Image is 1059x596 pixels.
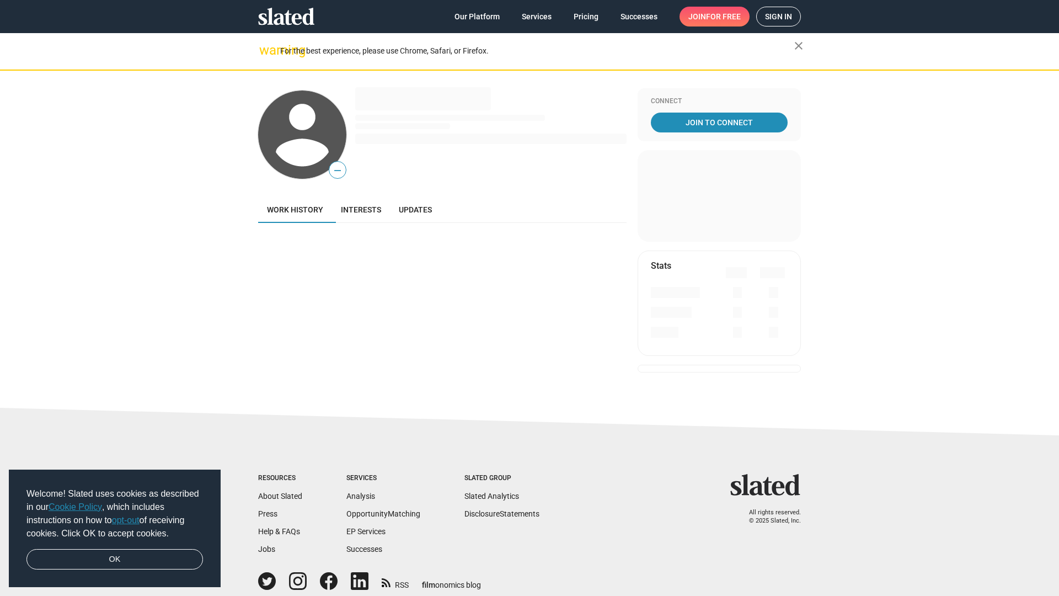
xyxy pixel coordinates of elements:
[346,474,420,483] div: Services
[621,7,657,26] span: Successes
[792,39,805,52] mat-icon: close
[651,97,788,106] div: Connect
[688,7,741,26] span: Join
[26,487,203,540] span: Welcome! Slated uses cookies as described in our , which includes instructions on how to of recei...
[737,509,801,525] p: All rights reserved. © 2025 Slated, Inc.
[612,7,666,26] a: Successes
[651,260,671,272] mat-card-title: Stats
[464,474,539,483] div: Slated Group
[258,545,275,554] a: Jobs
[346,492,375,501] a: Analysis
[446,7,509,26] a: Our Platform
[706,7,741,26] span: for free
[346,509,420,518] a: OpportunityMatching
[464,492,519,501] a: Slated Analytics
[258,509,277,518] a: Press
[680,7,750,26] a: Joinfor free
[382,573,409,590] a: RSS
[9,470,221,588] div: cookieconsent
[26,549,203,570] a: dismiss cookie message
[565,7,607,26] a: Pricing
[329,163,346,178] span: —
[280,44,794,58] div: For the best experience, please use Chrome, Safari, or Firefox.
[49,502,102,512] a: Cookie Policy
[454,7,500,26] span: Our Platform
[258,196,332,223] a: Work history
[464,509,539,518] a: DisclosureStatements
[112,515,140,525] a: opt-out
[399,205,432,214] span: Updates
[422,581,435,589] span: film
[513,7,560,26] a: Services
[258,492,302,501] a: About Slated
[341,205,381,214] span: Interests
[765,7,792,26] span: Sign in
[267,205,323,214] span: Work history
[346,527,386,536] a: EP Services
[258,474,302,483] div: Resources
[422,571,481,590] a: filmonomics blog
[653,113,785,132] span: Join To Connect
[346,545,382,554] a: Successes
[332,196,390,223] a: Interests
[574,7,598,26] span: Pricing
[258,527,300,536] a: Help & FAQs
[522,7,552,26] span: Services
[756,7,801,26] a: Sign in
[390,196,441,223] a: Updates
[259,44,272,57] mat-icon: warning
[651,113,788,132] a: Join To Connect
